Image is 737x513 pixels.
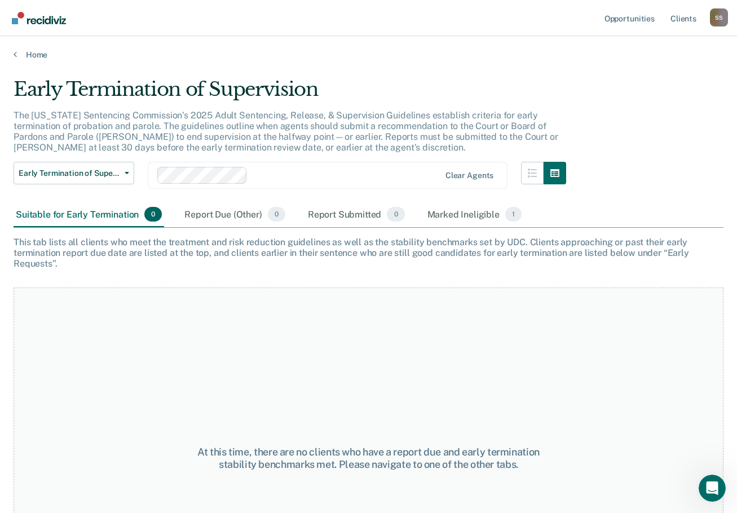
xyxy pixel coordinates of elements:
[505,207,522,222] span: 1
[19,169,120,178] span: Early Termination of Supervision
[710,8,728,26] div: S S
[12,12,66,24] img: Recidiviz
[14,162,134,184] button: Early Termination of Supervision
[14,202,164,227] div: Suitable for Early Termination0
[191,446,546,470] div: At this time, there are no clients who have a report due and early termination stability benchmar...
[14,78,566,110] div: Early Termination of Supervision
[268,207,285,222] span: 0
[710,8,728,26] button: Profile dropdown button
[425,202,524,227] div: Marked Ineligible1
[14,110,558,153] p: The [US_STATE] Sentencing Commission’s 2025 Adult Sentencing, Release, & Supervision Guidelines e...
[14,50,723,60] a: Home
[445,171,493,180] div: Clear agents
[699,475,726,502] iframe: Intercom live chat
[387,207,404,222] span: 0
[14,237,723,269] div: This tab lists all clients who meet the treatment and risk reduction guidelines as well as the st...
[182,202,287,227] div: Report Due (Other)0
[306,202,407,227] div: Report Submitted0
[144,207,162,222] span: 0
